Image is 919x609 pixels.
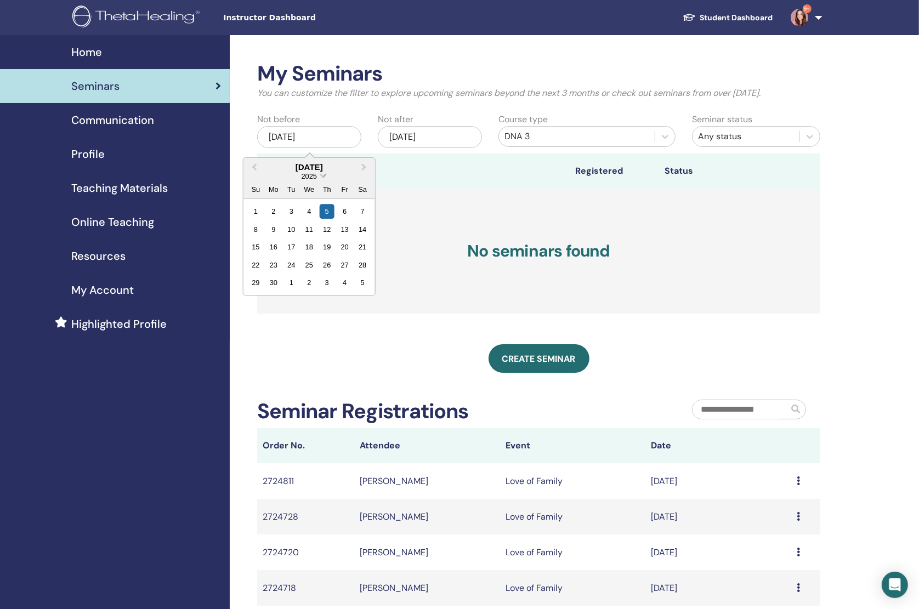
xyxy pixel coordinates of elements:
span: My Account [71,282,134,298]
div: Choose Sunday, June 22nd, 2025 [248,258,263,272]
div: Choose Sunday, June 29th, 2025 [248,275,263,290]
div: Choose Thursday, July 3rd, 2025 [320,275,334,290]
p: You can customize the filter to explore upcoming seminars beyond the next 3 months or check out s... [257,87,820,100]
div: Choose Sunday, June 8th, 2025 [248,222,263,237]
div: Choose Friday, June 27th, 2025 [337,258,352,272]
td: [DATE] [645,534,791,570]
label: Not after [378,113,413,126]
h2: Seminar Registrations [257,399,468,424]
div: Choose Thursday, June 26th, 2025 [320,258,334,272]
td: [DATE] [645,463,791,499]
div: Choose Wednesday, July 2nd, 2025 [302,275,316,290]
td: 2724811 [257,463,354,499]
img: logo.png [72,5,203,30]
div: [DATE] [243,162,375,172]
td: 2724728 [257,499,354,534]
a: Create seminar [489,344,589,373]
button: Next Month [356,159,374,177]
div: Choose Date [243,157,376,296]
div: Choose Saturday, July 5th, 2025 [355,275,370,290]
div: Sa [355,182,370,197]
div: Any status [698,130,794,143]
th: Order No. [257,428,354,463]
th: Event [500,428,646,463]
h3: No seminars found [257,189,820,314]
label: Not before [257,113,300,126]
th: Date [645,428,791,463]
th: Status [660,153,794,189]
div: Choose Sunday, June 1st, 2025 [248,204,263,219]
th: Registered [570,153,660,189]
div: Choose Tuesday, June 24th, 2025 [284,258,299,272]
div: Choose Saturday, June 7th, 2025 [355,204,370,219]
div: Mo [266,182,281,197]
div: Choose Tuesday, June 17th, 2025 [284,240,299,254]
th: Attendee [354,428,500,463]
span: Online Teaching [71,214,154,230]
span: Highlighted Profile [71,316,167,332]
div: Tu [284,182,299,197]
span: Create seminar [502,353,576,365]
span: 9+ [803,4,812,13]
div: DNA 3 [504,130,649,143]
div: Choose Friday, June 13th, 2025 [337,222,352,237]
div: Month June, 2025 [247,203,371,292]
span: Seminars [71,78,120,94]
td: [PERSON_NAME] [354,463,500,499]
h2: My Seminars [257,61,820,87]
div: Choose Wednesday, June 25th, 2025 [302,258,316,272]
div: Choose Wednesday, June 18th, 2025 [302,240,316,254]
span: Instructor Dashboard [223,12,388,24]
a: Student Dashboard [674,8,782,28]
span: Teaching Materials [71,180,168,196]
div: Choose Monday, June 16th, 2025 [266,240,281,254]
div: Choose Tuesday, June 10th, 2025 [284,222,299,237]
td: Love of Family [500,534,646,570]
div: [DATE] [378,126,482,148]
div: Choose Thursday, June 12th, 2025 [320,222,334,237]
span: 2025 [302,172,317,180]
div: Th [320,182,334,197]
div: Open Intercom Messenger [882,572,908,598]
td: [PERSON_NAME] [354,499,500,534]
div: Choose Tuesday, July 1st, 2025 [284,275,299,290]
span: Resources [71,248,126,264]
div: Choose Monday, June 23rd, 2025 [266,258,281,272]
div: Choose Friday, July 4th, 2025 [337,275,352,290]
div: Choose Saturday, June 28th, 2025 [355,258,370,272]
div: Choose Monday, June 2nd, 2025 [266,204,281,219]
div: Choose Friday, June 6th, 2025 [337,204,352,219]
td: [DATE] [645,499,791,534]
td: [PERSON_NAME] [354,534,500,570]
td: 2724720 [257,534,354,570]
td: Love of Family [500,463,646,499]
th: Seminar [257,153,347,189]
td: [PERSON_NAME] [354,570,500,606]
div: Choose Thursday, June 19th, 2025 [320,240,334,254]
button: Previous Month [245,159,262,177]
div: Choose Saturday, June 21st, 2025 [355,240,370,254]
div: Choose Thursday, June 5th, 2025 [320,204,334,219]
div: Choose Tuesday, June 3rd, 2025 [284,204,299,219]
td: 2724718 [257,570,354,606]
div: [DATE] [257,126,361,148]
div: Su [248,182,263,197]
div: We [302,182,316,197]
div: Choose Sunday, June 15th, 2025 [248,240,263,254]
span: Profile [71,146,105,162]
div: Choose Monday, June 30th, 2025 [266,275,281,290]
div: Choose Wednesday, June 11th, 2025 [302,222,316,237]
label: Seminar status [692,113,752,126]
div: Choose Wednesday, June 4th, 2025 [302,204,316,219]
td: [DATE] [645,570,791,606]
td: Love of Family [500,570,646,606]
img: default.jpg [791,9,808,26]
span: Communication [71,112,154,128]
div: Fr [337,182,352,197]
td: Love of Family [500,499,646,534]
img: graduation-cap-white.svg [683,13,696,22]
span: Home [71,44,102,60]
label: Course type [498,113,548,126]
div: Choose Monday, June 9th, 2025 [266,222,281,237]
div: Choose Friday, June 20th, 2025 [337,240,352,254]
